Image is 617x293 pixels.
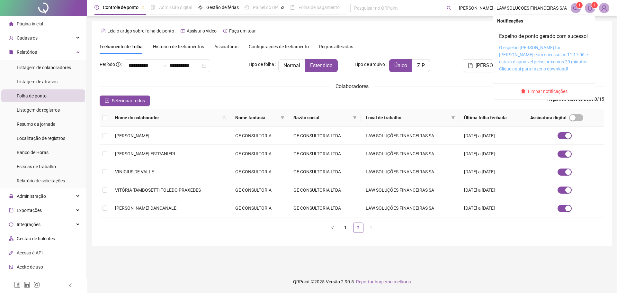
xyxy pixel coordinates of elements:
span: facebook [14,281,21,288]
span: Histórico de fechamentos [153,44,204,49]
span: Listagem de atrasos [17,79,58,84]
span: api [9,251,13,255]
span: left [68,283,73,288]
span: search [221,113,228,123]
a: 1 [341,223,350,233]
td: [DATE] a [DATE] [459,127,525,145]
li: Página anterior [327,223,338,233]
span: info-circle [116,62,121,67]
span: Página inicial [17,21,43,26]
button: Selecionar todos [100,96,150,106]
span: Localização de registros [17,136,65,141]
span: book [290,5,295,10]
span: Limpar notificações [528,88,568,95]
span: Regras alteradas [319,44,353,49]
span: [PERSON_NAME] [476,62,514,69]
span: filter [450,113,456,123]
span: pushpin [281,6,284,10]
span: Faça um tour [229,28,256,33]
span: Tipo de arquivo [354,61,385,68]
td: GE CONSULTORIA LTDA [288,163,361,181]
span: Exportações [17,208,42,213]
span: Razão social [293,114,350,121]
td: GE CONSULTORIA [230,181,288,199]
span: VINICIUS DE VALLE [115,169,154,174]
span: dashboard [245,5,249,10]
span: Único [394,62,407,69]
td: GE CONSULTORIA [230,163,288,181]
span: Integrações [17,222,40,227]
button: right [366,223,376,233]
span: Tipo de folha [248,61,274,68]
span: Controle de ponto [103,5,139,10]
img: 87210 [599,3,609,13]
span: Assinaturas [214,44,238,49]
footer: QRPoint © 2025 - 2.90.5 - [87,270,617,293]
span: Folha de pagamento [299,5,340,10]
span: Gestão de férias [206,5,239,10]
span: : 0 / 15 [547,96,604,106]
span: file-done [151,5,155,10]
span: Nome do colaborador [115,114,220,121]
span: Listagem de colaboradores [17,65,71,70]
span: Cadastros [17,35,38,41]
sup: 1 [591,2,598,8]
span: Banco de Horas [17,150,49,155]
span: Período [100,62,115,67]
span: apartment [9,236,13,241]
span: history [223,29,228,33]
span: Reportar bug e/ou melhoria [356,279,411,284]
span: filter [451,116,455,120]
span: Selecionar todos [112,97,145,104]
span: clock-circle [94,5,99,10]
span: [PERSON_NAME] DANCANALE [115,206,176,211]
td: GE CONSULTORIA [230,199,288,217]
span: linkedin [24,281,30,288]
span: Gestão de holerites [17,236,55,241]
span: Resumo da jornada [17,122,56,127]
span: search [447,6,452,11]
button: left [327,223,338,233]
span: delete [521,89,525,94]
span: lock [9,194,13,198]
li: Próxima página [366,223,376,233]
span: [PERSON_NAME] - LAW SOLUCOES FINANCEIRAS S/A [459,5,567,12]
td: LAW SOLUÇÕES FINANCEIRAS SA [361,127,459,145]
span: audit [9,265,13,269]
td: LAW SOLUÇÕES FINANCEIRAS SA [361,181,459,199]
div: Notificações [497,17,591,24]
span: [PERSON_NAME] [115,133,149,138]
span: check-square [105,98,109,103]
span: Acesso à API [17,250,43,255]
span: Assista o vídeo [187,28,217,33]
span: Escalas de trabalho [17,164,56,169]
span: sync [9,222,13,227]
li: 2 [353,223,363,233]
span: Nome fantasia [235,114,278,121]
span: swap-right [162,63,167,68]
span: Painel do DP [253,5,278,10]
span: Configurações de fechamento [249,44,309,49]
span: to [162,63,167,68]
td: GE CONSULTORIA [230,127,288,145]
td: [DATE] a [DATE] [459,145,525,163]
td: GE CONSULTORIA [230,145,288,163]
span: notification [573,5,579,11]
span: Assinatura digital [530,114,567,121]
span: home [9,22,13,26]
span: filter [281,116,284,120]
span: left [331,226,335,230]
td: [DATE] a [DATE] [459,199,525,217]
span: [PERSON_NAME] ESTRANIERI [115,151,175,156]
a: 2 [353,223,363,233]
span: Aceite de uso [17,264,43,270]
span: right [369,226,373,230]
th: Última folha fechada [459,109,525,127]
span: user-add [9,36,13,40]
td: GE CONSULTORIA LTDA [288,145,361,163]
span: Relatórios [17,50,37,55]
span: Estendida [310,62,333,69]
span: Versão [326,279,340,284]
td: [DATE] a [DATE] [459,181,525,199]
span: Folha de ponto [17,93,47,98]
